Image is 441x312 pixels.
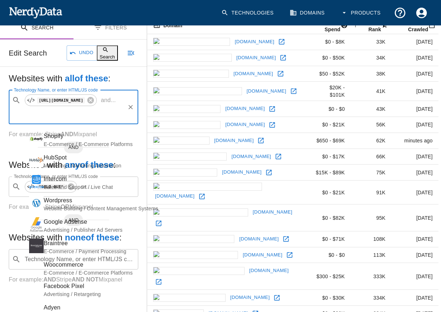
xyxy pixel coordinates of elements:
a: [DOMAIN_NAME] [247,265,291,276]
a: [DOMAIN_NAME] [153,191,196,202]
td: $50 - $52K [307,66,350,82]
td: [DATE] [391,101,438,117]
td: $0 - $21K [307,117,350,133]
td: 333K [351,263,392,290]
span: Intercom [44,175,132,183]
span: HubSpot [44,153,132,162]
td: [DATE] [391,50,438,66]
td: 95K [351,204,392,231]
td: 66K [351,149,392,165]
b: all of these [65,73,108,83]
img: fatpossum.com icon [153,294,226,302]
img: cloudcult.com icon [153,105,220,113]
a: [DOMAIN_NAME] [230,151,273,162]
span: Google Adsense [44,218,132,226]
td: 62K [351,133,392,149]
td: 34K [351,50,392,66]
a: Open take6.com in new window [255,135,266,146]
td: [DATE] [391,231,438,247]
a: [DOMAIN_NAME] [220,167,263,178]
span: Website Building / Content Management Systems [44,206,158,211]
img: modernmimes.com icon [153,251,238,259]
td: $0 - $17K [307,149,350,165]
a: Open korpiklaani.com in new window [273,151,284,162]
span: Wordpress [44,196,132,205]
button: Filters [73,16,147,39]
span: Braintree [44,239,132,248]
button: Search [97,45,118,61]
button: Undo [67,45,97,61]
a: Open karijobe.com in new window [263,167,274,178]
span: E-Commerce / E-Commerce Platforms [44,141,133,147]
span: E-Commerce / Payment Processing [44,248,126,254]
td: [DATE] [391,165,438,181]
a: Open nataliegrant.com in new window [276,36,287,47]
td: 108K [351,231,392,247]
td: $0 - $30K [307,290,350,306]
span: Advertising / Retargeting [44,291,101,297]
td: $0 - $71K [307,231,350,247]
td: 43K [351,101,392,117]
button: Account Settings [411,2,432,24]
td: $0 - $50K [307,50,350,66]
img: cyndilauper.com icon [153,70,229,78]
td: [DATE] [391,117,438,133]
td: [DATE] [391,204,438,231]
td: [DATE] [391,66,438,82]
a: [DOMAIN_NAME] [245,86,288,97]
td: $0 - $21K [307,181,350,204]
button: Support and Documentation [389,2,411,24]
a: Open modernmimes.com in new window [284,250,295,260]
img: meredithandrews.com icon [153,208,248,216]
a: [DOMAIN_NAME] [223,103,267,114]
a: Domains [285,2,330,24]
td: [DATE] [391,290,438,306]
td: $0 - $8K [307,34,350,50]
a: [DOMAIN_NAME] [223,119,267,130]
a: Open anjunabeats.com in new window [278,52,289,63]
td: 334K [351,290,392,306]
span: Shopify [44,132,132,141]
td: minutes ago [391,133,438,149]
td: $0 - $0 [307,101,350,117]
span: Sales and Support / Live Chat [44,184,113,190]
span: Woocommerce [44,260,132,269]
img: marknormandcomedy.com icon [153,183,262,191]
td: $0 - $82K [307,204,350,231]
a: Open casadecalexico.com in new window [288,86,299,97]
td: [DATE] [391,82,438,101]
a: [DOMAIN_NAME] [235,52,278,64]
div: [URL][DOMAIN_NAME] [25,94,97,106]
td: 33K [351,34,392,50]
button: Products [336,2,386,24]
td: $20K - $101K [307,82,350,101]
span: Marketing / Marketing Automation [44,163,121,169]
td: 56K [351,117,392,133]
img: casadecalexico.com icon [153,87,242,95]
a: Open polyvinylrecords.com in new window [153,276,164,287]
td: $0 - $0 [307,247,350,263]
td: [DATE] [391,263,438,290]
span: E-Commerce / E-Commerce Platforms [44,270,133,276]
a: [DOMAIN_NAME] [251,207,294,218]
a: [DOMAIN_NAME] [237,234,281,245]
label: Technology Name, or enter HTML/JS code [14,87,98,93]
td: 113K [351,247,392,263]
td: 91K [351,181,392,204]
img: amythystkiah.com icon [153,235,234,243]
p: and ... [98,96,119,105]
a: Open fatpossum.com in new window [271,292,282,303]
a: Open amythystkiah.com in new window [281,234,291,244]
a: [DOMAIN_NAME] [233,36,276,48]
img: take6.com icon [153,137,210,145]
a: [DOMAIN_NAME] [241,250,284,261]
img: anjunabeats.com icon [153,54,232,62]
img: nataliegrant.com icon [153,38,230,46]
a: Open cloudcult.com in new window [267,104,278,114]
a: Open marknormandcomedy.com in new window [196,191,207,202]
td: $300 - $25K [307,263,350,290]
img: kttunstall.com icon [153,121,220,129]
td: $15K - $89K [307,165,350,181]
span: Facebook Pixel [44,282,132,291]
td: 41K [351,82,392,101]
